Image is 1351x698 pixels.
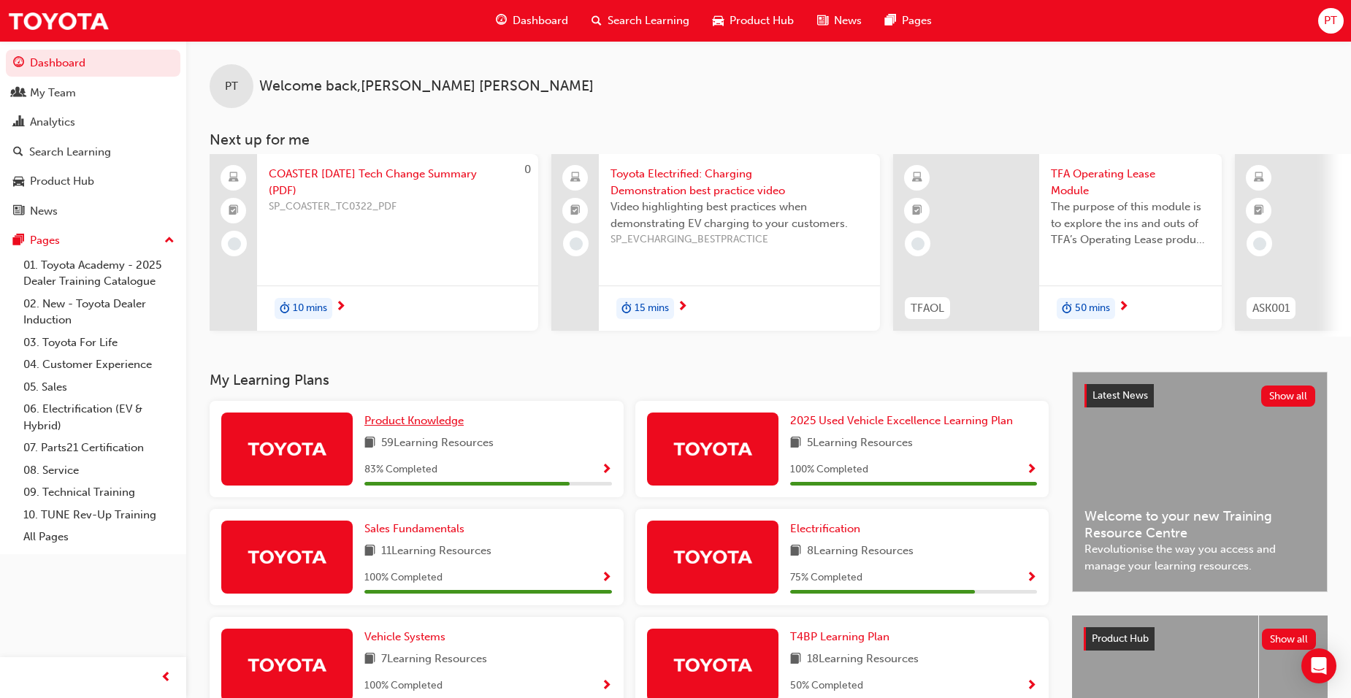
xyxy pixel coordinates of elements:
span: prev-icon [161,669,172,687]
button: Show Progress [1026,461,1037,479]
span: learningRecordVerb_NONE-icon [1253,237,1266,250]
span: book-icon [790,542,801,561]
button: Pages [6,227,180,254]
span: search-icon [13,146,23,159]
span: COASTER [DATE] Tech Change Summary (PDF) [269,166,527,199]
a: My Team [6,80,180,107]
a: 08. Service [18,459,180,482]
span: Product Hub [730,12,794,29]
span: Dashboard [513,12,568,29]
button: DashboardMy TeamAnalyticsSearch LearningProduct HubNews [6,47,180,227]
span: 100 % Completed [364,678,443,694]
span: 11 Learning Resources [381,542,491,561]
span: Show Progress [1026,572,1037,585]
span: The purpose of this module is to explore the ins and outs of TFA’s Operating Lease product. In th... [1051,199,1210,248]
button: Show Progress [601,461,612,479]
span: booktick-icon [570,202,581,220]
span: Product Knowledge [364,414,464,427]
a: Latest NewsShow all [1084,384,1315,407]
span: Show Progress [601,680,612,693]
span: up-icon [164,231,175,250]
span: Vehicle Systems [364,630,445,643]
a: Electrification [790,521,866,537]
div: News [30,203,58,220]
span: pages-icon [885,12,896,30]
a: 06. Electrification (EV & Hybrid) [18,398,180,437]
a: Search Learning [6,139,180,166]
div: Open Intercom Messenger [1301,648,1336,683]
a: Product HubShow all [1084,627,1316,651]
img: Trak [247,436,327,461]
span: booktick-icon [912,202,922,220]
span: Welcome to your new Training Resource Centre [1084,508,1315,541]
span: news-icon [13,205,24,218]
span: Show Progress [1026,464,1037,477]
span: ASK001 [1252,300,1290,317]
span: guage-icon [13,57,24,70]
span: chart-icon [13,116,24,129]
span: PT [225,78,238,95]
span: learningRecordVerb_NONE-icon [228,237,241,250]
a: pages-iconPages [873,6,944,36]
span: Sales Fundamentals [364,522,464,535]
span: news-icon [817,12,828,30]
span: book-icon [364,434,375,453]
span: Revolutionise the way you access and manage your learning resources. [1084,541,1315,574]
span: Electrification [790,522,860,535]
span: Show Progress [1026,680,1037,693]
span: Pages [902,12,932,29]
span: book-icon [364,651,375,669]
span: Show Progress [601,572,612,585]
a: guage-iconDashboard [484,6,580,36]
span: 15 mins [635,300,669,317]
span: next-icon [677,301,688,314]
span: Search Learning [608,12,689,29]
a: Product Hub [6,168,180,195]
a: 2025 Used Vehicle Excellence Learning Plan [790,413,1019,429]
button: Show all [1262,629,1317,650]
div: My Team [30,85,76,101]
div: Pages [30,232,60,249]
span: Toyota Electrified: Charging Demonstration best practice video [611,166,868,199]
span: 2025 Used Vehicle Excellence Learning Plan [790,414,1013,427]
img: Trak [673,436,753,461]
div: Search Learning [29,144,111,161]
button: PT [1318,8,1344,34]
span: TFAOL [911,300,944,317]
a: T4BP Learning Plan [790,629,895,645]
span: guage-icon [496,12,507,30]
a: TFAOLTFA Operating Lease ModuleThe purpose of this module is to explore the ins and outs of TFA’s... [893,154,1222,331]
span: News [834,12,862,29]
button: Show all [1261,386,1316,407]
span: booktick-icon [229,202,239,220]
span: 100 % Completed [790,461,868,478]
span: 83 % Completed [364,461,437,478]
span: laptop-icon [570,169,581,188]
span: duration-icon [1062,299,1072,318]
a: car-iconProduct Hub [701,6,805,36]
button: Show Progress [1026,677,1037,695]
a: News [6,198,180,225]
span: PT [1324,12,1337,29]
span: book-icon [364,542,375,561]
h3: Next up for me [186,131,1351,148]
a: Analytics [6,109,180,136]
span: Welcome back , [PERSON_NAME] [PERSON_NAME] [259,78,594,95]
span: Latest News [1092,389,1148,402]
a: All Pages [18,526,180,548]
img: Trak [673,544,753,569]
span: laptop-icon [229,169,239,188]
a: 02. New - Toyota Dealer Induction [18,293,180,331]
span: 0 [524,163,531,176]
h3: My Learning Plans [210,372,1049,388]
span: 59 Learning Resources [381,434,494,453]
span: next-icon [1118,301,1129,314]
a: Sales Fundamentals [364,521,470,537]
a: 0COASTER [DATE] Tech Change Summary (PDF)SP_COASTER_TC0322_PDFduration-icon10 mins [210,154,538,331]
span: book-icon [790,651,801,669]
span: car-icon [713,12,724,30]
span: 5 Learning Resources [807,434,913,453]
a: news-iconNews [805,6,873,36]
span: 100 % Completed [364,569,443,586]
div: Product Hub [30,173,94,190]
